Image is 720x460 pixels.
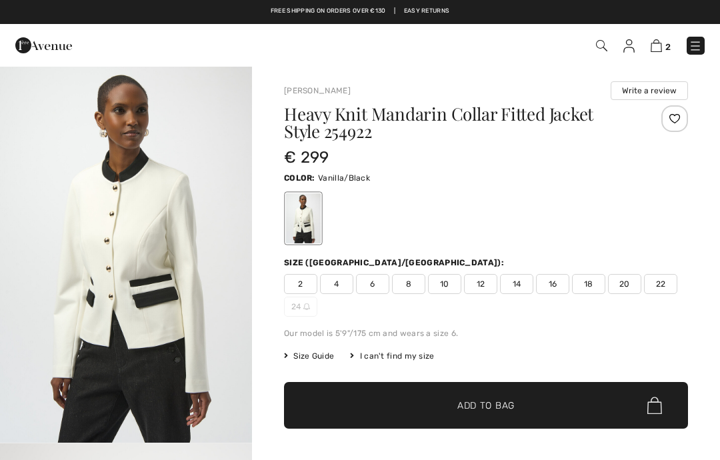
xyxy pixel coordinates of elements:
[394,7,395,16] span: |
[284,297,317,317] span: 24
[284,274,317,294] span: 2
[320,274,353,294] span: 4
[356,274,389,294] span: 6
[284,86,351,95] a: [PERSON_NAME]
[271,7,386,16] a: Free shipping on orders over €130
[457,399,515,413] span: Add to Bag
[596,40,607,51] img: Search
[689,39,702,53] img: Menu
[284,382,688,429] button: Add to Bag
[536,274,569,294] span: 16
[500,274,533,294] span: 14
[644,274,677,294] span: 22
[392,274,425,294] span: 8
[286,193,321,243] div: Vanilla/Black
[303,303,310,310] img: ring-m.svg
[623,39,635,53] img: My Info
[665,42,671,52] span: 2
[651,39,662,52] img: Shopping Bag
[284,105,621,140] h1: Heavy Knit Mandarin Collar Fitted Jacket Style 254922
[464,274,497,294] span: 12
[284,257,507,269] div: Size ([GEOGRAPHIC_DATA]/[GEOGRAPHIC_DATA]):
[15,32,72,59] img: 1ère Avenue
[647,397,662,414] img: Bag.svg
[284,327,688,339] div: Our model is 5'9"/175 cm and wears a size 6.
[651,37,671,53] a: 2
[318,173,370,183] span: Vanilla/Black
[284,350,334,362] span: Size Guide
[350,350,434,362] div: I can't find my size
[608,274,641,294] span: 20
[15,38,72,51] a: 1ère Avenue
[611,81,688,100] button: Write a review
[404,7,450,16] a: Easy Returns
[572,274,605,294] span: 18
[428,274,461,294] span: 10
[284,173,315,183] span: Color:
[284,148,329,167] span: € 299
